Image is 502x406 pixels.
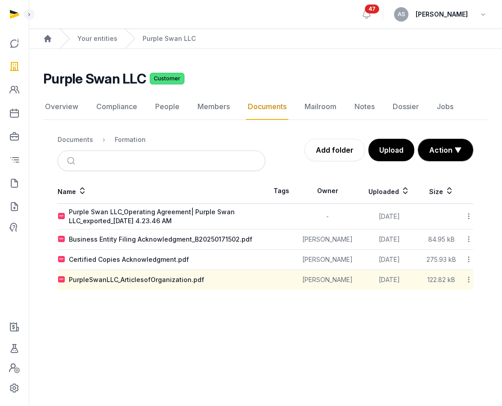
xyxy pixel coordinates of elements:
[297,250,358,270] td: [PERSON_NAME]
[416,9,468,20] span: [PERSON_NAME]
[394,7,408,22] button: AS
[379,212,400,220] span: [DATE]
[297,204,358,229] td: -
[115,135,146,144] div: Formation
[297,270,358,290] td: [PERSON_NAME]
[265,178,297,204] th: Tags
[58,276,65,283] img: pdf.svg
[391,94,421,120] a: Dossier
[62,151,83,171] button: Submit
[196,94,232,120] a: Members
[365,4,379,13] span: 47
[58,178,265,204] th: Name
[246,94,288,120] a: Documents
[398,12,405,17] span: AS
[58,135,93,144] div: Documents
[69,207,265,225] div: Purple Swan LLC_Operating Agreement| Purple Swan LLC_exported_[DATE] 4.23.46 AM
[43,94,80,120] a: Overview
[43,71,146,87] h2: Purple Swan LLC
[69,255,189,264] div: Certified Copies Acknowledgment.pdf
[420,250,462,270] td: 275.93 kB
[29,29,502,49] nav: Breadcrumb
[303,94,338,120] a: Mailroom
[150,73,184,84] span: Customer
[420,178,462,204] th: Size
[77,34,117,43] a: Your entities
[94,94,139,120] a: Compliance
[297,229,358,250] td: [PERSON_NAME]
[305,139,365,161] a: Add folder
[353,94,376,120] a: Notes
[379,235,400,243] span: [DATE]
[58,236,65,243] img: pdf.svg
[418,139,473,161] button: Action ▼
[379,256,400,263] span: [DATE]
[153,94,181,120] a: People
[69,235,252,244] div: Business Entity Filing Acknowledgment_B20250171502.pdf
[58,256,65,263] img: pdf.svg
[368,139,414,161] button: Upload
[58,129,265,150] nav: Breadcrumb
[435,94,455,120] a: Jobs
[379,276,400,283] span: [DATE]
[420,229,462,250] td: 84.95 kB
[43,94,488,120] nav: Tabs
[420,270,462,290] td: 122.82 kB
[143,34,196,43] a: Purple Swan LLC
[58,213,65,220] img: pdf.svg
[358,178,420,204] th: Uploaded
[297,178,358,204] th: Owner
[69,275,204,284] div: PurpleSwanLLC_ArticlesofOrganization.pdf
